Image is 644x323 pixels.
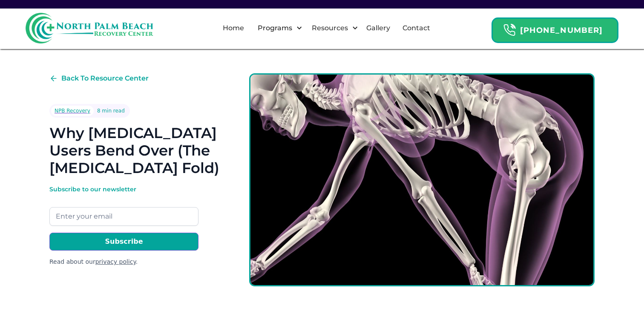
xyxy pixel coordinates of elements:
strong: [PHONE_NUMBER] [520,26,603,35]
div: Resources [310,23,350,33]
div: Subscribe to our newsletter [49,185,198,193]
a: Header Calendar Icons[PHONE_NUMBER] [492,13,618,43]
h1: Why [MEDICAL_DATA] Users Bend Over (The [MEDICAL_DATA] Fold) [49,124,222,176]
div: Read about our . [49,257,198,266]
div: Resources [305,14,360,42]
a: NPB Recovery [51,106,94,116]
a: Gallery [361,14,395,42]
a: Back To Resource Center [49,73,149,84]
a: privacy policy [95,258,136,265]
img: Header Calendar Icons [503,23,516,37]
a: Contact [397,14,435,42]
div: Back To Resource Center [61,73,149,84]
div: Programs [250,14,305,42]
a: Home [218,14,249,42]
form: Email Form [49,185,198,266]
div: Programs [256,23,294,33]
input: Subscribe [49,233,198,251]
input: Enter your email [49,207,198,226]
div: 8 min read [97,107,125,115]
div: NPB Recovery [55,107,90,115]
iframe: Tidio Chat [528,268,640,308]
